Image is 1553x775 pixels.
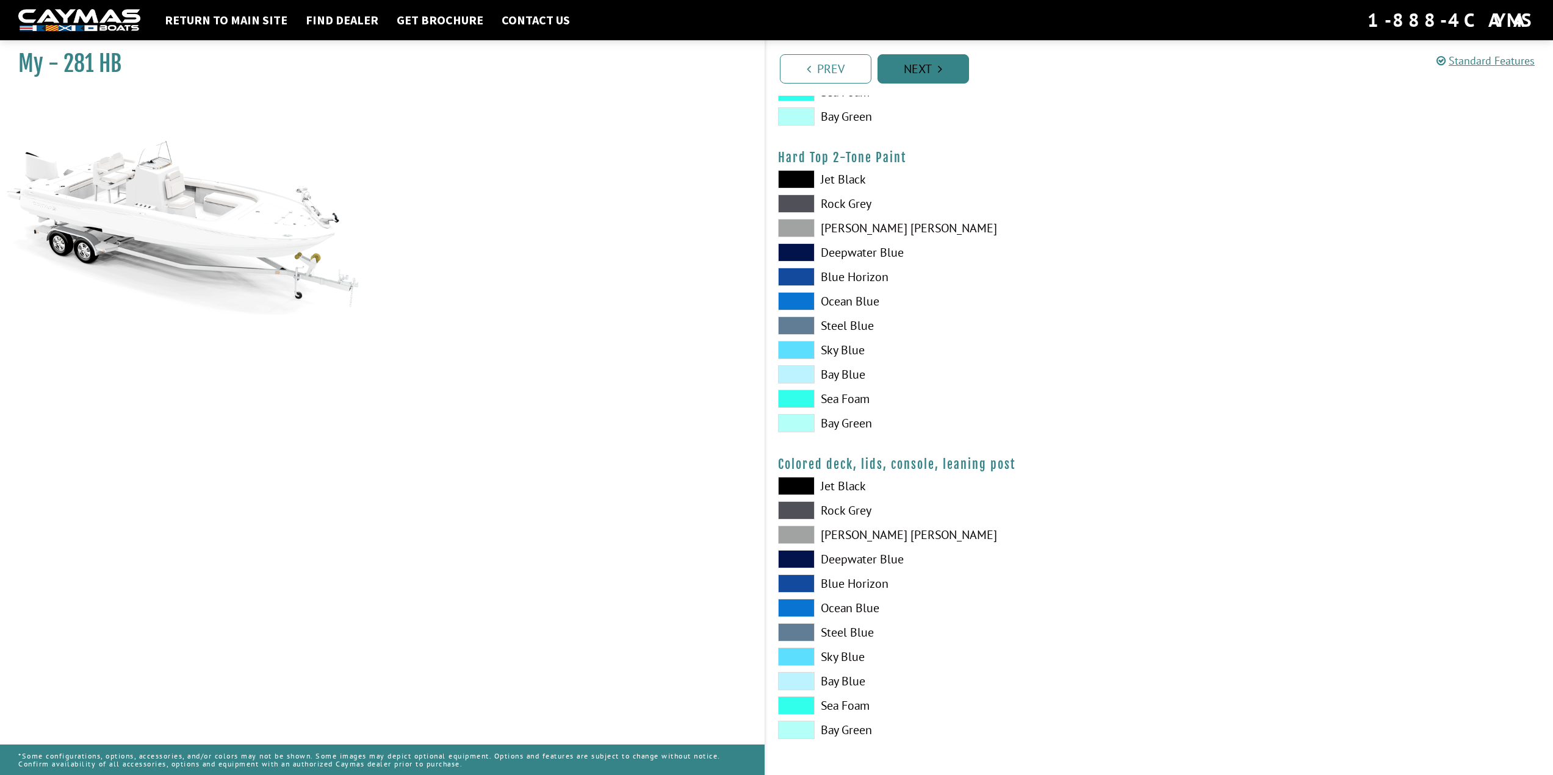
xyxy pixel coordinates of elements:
[1436,54,1535,68] a: Standard Features
[780,54,871,84] a: Prev
[778,268,1147,286] label: Blue Horizon
[778,501,1147,520] label: Rock Grey
[778,195,1147,213] label: Rock Grey
[778,341,1147,359] label: Sky Blue
[300,12,384,28] a: Find Dealer
[877,54,969,84] a: Next
[778,316,1147,335] label: Steel Blue
[778,457,1541,472] h4: Colored deck, lids, console, leaning post
[778,648,1147,666] label: Sky Blue
[159,12,294,28] a: Return to main site
[778,599,1147,617] label: Ocean Blue
[778,414,1147,432] label: Bay Green
[1367,7,1535,34] div: 1-888-4CAYMAS
[778,107,1147,126] label: Bay Green
[18,746,746,774] p: *Some configurations, options, accessories, and/or colors may not be shown. Some images may depic...
[778,243,1147,262] label: Deepwater Blue
[778,150,1541,165] h4: Hard Top 2-Tone Paint
[778,721,1147,739] label: Bay Green
[778,623,1147,641] label: Steel Blue
[778,170,1147,188] label: Jet Black
[778,696,1147,715] label: Sea Foam
[778,390,1147,408] label: Sea Foam
[18,50,734,77] h1: My - 281 HB
[778,292,1147,310] label: Ocean Blue
[495,12,576,28] a: Contact Us
[778,550,1147,568] label: Deepwater Blue
[778,574,1147,593] label: Blue Horizon
[18,9,140,32] img: white-logo-c9c8dbefe5ff5ceceb0f0178aa75bf4bb51f6bca0971e226c86eb53dfe498488.png
[778,672,1147,690] label: Bay Blue
[778,219,1147,237] label: [PERSON_NAME] [PERSON_NAME]
[778,365,1147,384] label: Bay Blue
[391,12,489,28] a: Get Brochure
[778,526,1147,544] label: [PERSON_NAME] [PERSON_NAME]
[778,477,1147,495] label: Jet Black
